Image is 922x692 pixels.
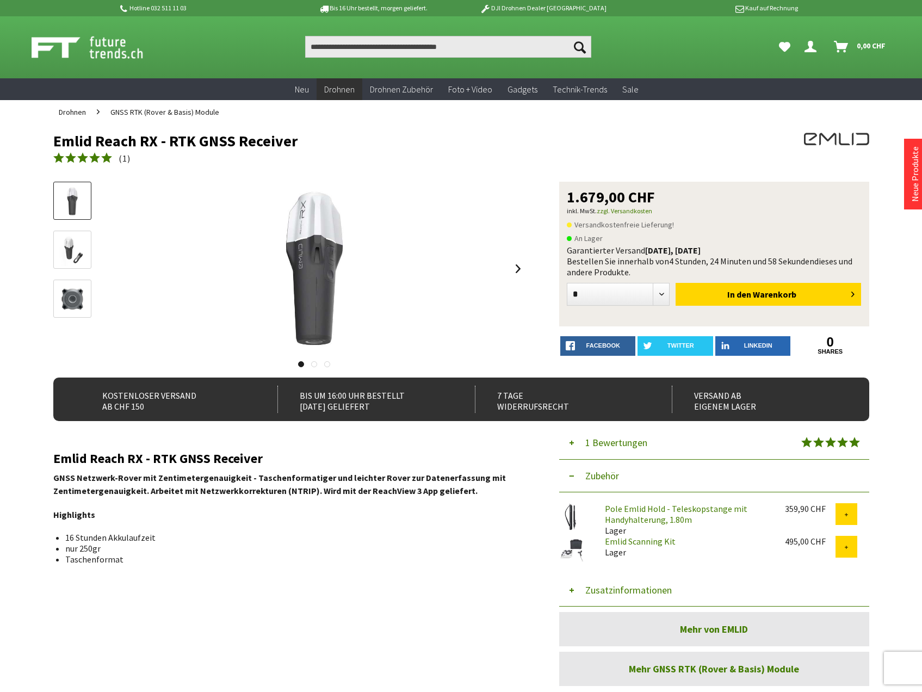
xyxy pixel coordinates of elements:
span: Versandkostenfreie Lieferung! [567,218,674,231]
span: 0,00 CHF [857,37,886,54]
span: Warenkorb [753,289,796,300]
a: Emlid Scanning Kit [605,536,676,547]
a: Foto + Video [441,78,500,101]
span: GNSS RTK (Rover & Basis) Module [110,107,219,117]
span: 1.679,00 CHF [567,189,655,205]
a: twitter [638,336,713,356]
button: Zusatzinformationen [559,574,869,607]
div: Kostenloser Versand ab CHF 150 [81,386,254,413]
span: Drohnen [59,107,86,117]
span: Sale [622,84,639,95]
a: zzgl. Versandkosten [597,207,652,215]
span: Foto + Video [448,84,492,95]
a: Mehr von EMLID [559,612,869,646]
a: Pole Emlid Hold - Teleskopstange mit Handyhalterung, 1.80m [605,503,747,525]
h2: Emlid Reach RX - RTK GNSS Receiver [53,452,527,466]
a: Dein Konto [800,36,825,58]
a: GNSS RTK (Rover & Basis) Module [105,100,225,124]
div: Versand ab eigenem Lager [672,386,845,413]
div: Bis um 16:00 Uhr bestellt [DATE] geliefert [277,386,451,413]
a: Drohnen [317,78,362,101]
span: ( ) [119,153,131,164]
span: In den [727,289,751,300]
span: Neu [295,84,309,95]
span: Technik-Trends [553,84,607,95]
a: facebook [560,336,636,356]
a: LinkedIn [715,336,791,356]
span: Drohnen Zubehör [370,84,433,95]
a: shares [793,348,868,355]
img: Pole Emlid Hold - Teleskopstange mit Handyhalterung, 1.80m [559,503,586,530]
img: Emlid Scanning Kit [559,536,586,563]
span: 1 [122,153,127,164]
span: twitter [667,342,694,349]
strong: GNSS Netzwerk-Rover mit Zentimetergenauigkeit - Taschenformatiger und leichter Rover zur Datenerf... [53,472,506,496]
a: Neu [287,78,317,101]
a: 0 [793,336,868,348]
div: Lager [596,536,776,558]
a: Technik-Trends [545,78,615,101]
li: Taschenformat [65,554,518,565]
img: Vorschau: Emlid Reach RX - RTK GNSS Receiver [57,186,88,217]
div: Garantierter Versand Bestellen Sie innerhalb von dieses und andere Produkte. [567,245,862,277]
div: 7 Tage Widerrufsrecht [475,386,648,413]
div: 495,00 CHF [785,536,836,547]
a: Mehr GNSS RTK (Rover & Basis) Module [559,652,869,686]
p: Bis 16 Uhr bestellt, morgen geliefert. [288,2,458,15]
a: (1) [53,152,131,165]
img: Shop Futuretrends - zur Startseite wechseln [32,34,167,61]
li: 16 Stunden Akkulaufzeit [65,532,518,543]
h1: Emlid Reach RX - RTK GNSS Receiver [53,133,706,149]
p: DJI Drohnen Dealer [GEOGRAPHIC_DATA] [458,2,628,15]
strong: Highlights [53,509,95,520]
img: Emlid Reach RX - RTK GNSS Receiver [227,182,401,356]
img: EMLID [804,133,869,145]
a: Meine Favoriten [774,36,796,58]
button: 1 Bewertungen [559,427,869,460]
span: facebook [586,342,620,349]
input: Produkt, Marke, Kategorie, EAN, Artikelnummer… [305,36,591,58]
div: 359,90 CHF [785,503,836,514]
a: Gadgets [500,78,545,101]
p: Kauf auf Rechnung [628,2,798,15]
button: Suchen [568,36,591,58]
a: Neue Produkte [909,146,920,202]
div: Lager [596,503,776,536]
button: Zubehör [559,460,869,492]
span: An Lager [567,232,603,245]
p: Hotline 032 511 11 03 [119,2,288,15]
a: Drohnen Zubehör [362,78,441,101]
a: Warenkorb [830,36,891,58]
a: Drohnen [53,100,91,124]
p: inkl. MwSt. [567,205,862,218]
span: Gadgets [508,84,537,95]
span: LinkedIn [744,342,772,349]
a: Sale [615,78,646,101]
b: [DATE], [DATE] [645,245,701,256]
li: nur 250gr [65,543,518,554]
button: In den Warenkorb [676,283,861,306]
span: 4 Stunden, 24 Minuten und 58 Sekunden [669,256,814,267]
span: Drohnen [324,84,355,95]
